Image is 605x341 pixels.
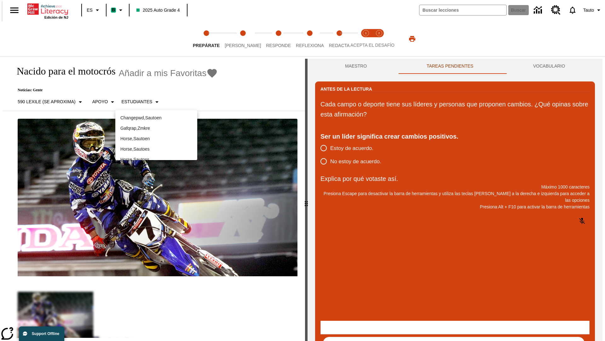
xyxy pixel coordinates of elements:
[120,135,192,142] p: Horse , Sautoen
[120,156,192,163] p: Horse , Sautoss
[3,5,92,11] body: Explica por qué votaste así. Máximo 1000 caracteres Presiona Alt + F10 para activar la barra de h...
[120,125,192,132] p: Gafqrap , Zmkre
[120,115,192,121] p: Changepwd , Sautoen
[120,146,192,153] p: Horse , Sautoes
